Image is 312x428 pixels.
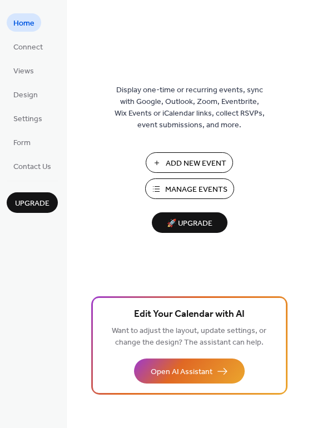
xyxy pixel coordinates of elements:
span: Open AI Assistant [151,366,212,378]
span: Contact Us [13,161,51,173]
a: Home [7,13,41,32]
span: Want to adjust the layout, update settings, or change the design? The assistant can help. [112,324,266,350]
a: Form [7,133,37,151]
span: Display one-time or recurring events, sync with Google, Outlook, Zoom, Eventbrite, Wix Events or ... [115,84,265,131]
a: Settings [7,109,49,127]
span: Edit Your Calendar with AI [134,307,245,322]
span: Settings [13,113,42,125]
button: 🚀 Upgrade [152,212,227,233]
span: Home [13,18,34,29]
span: Manage Events [165,184,227,196]
button: Manage Events [145,178,234,199]
a: Contact Us [7,157,58,175]
span: Views [13,66,34,77]
button: Add New Event [146,152,233,173]
button: Upgrade [7,192,58,213]
button: Open AI Assistant [134,359,245,384]
span: Connect [13,42,43,53]
span: Add New Event [166,158,226,170]
a: Design [7,85,44,103]
a: Connect [7,37,49,56]
span: Upgrade [15,198,49,210]
span: Form [13,137,31,149]
span: 🚀 Upgrade [159,216,221,231]
a: Views [7,61,41,79]
span: Design [13,89,38,101]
